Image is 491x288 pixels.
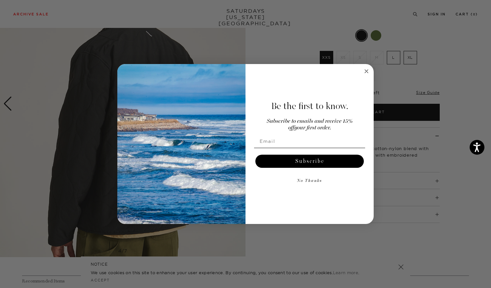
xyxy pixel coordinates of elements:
img: 125c788d-000d-4f3e-b05a-1b92b2a23ec9.jpeg [117,64,245,224]
span: Be the first to know. [271,100,348,112]
button: No Thanks [254,174,365,188]
input: Email [254,135,365,148]
span: Subscribe to emails and receive 15% [267,119,353,124]
span: your first order. [294,125,331,131]
button: Close dialog [362,67,370,75]
button: Subscribe [255,155,364,168]
span: off [288,125,294,131]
